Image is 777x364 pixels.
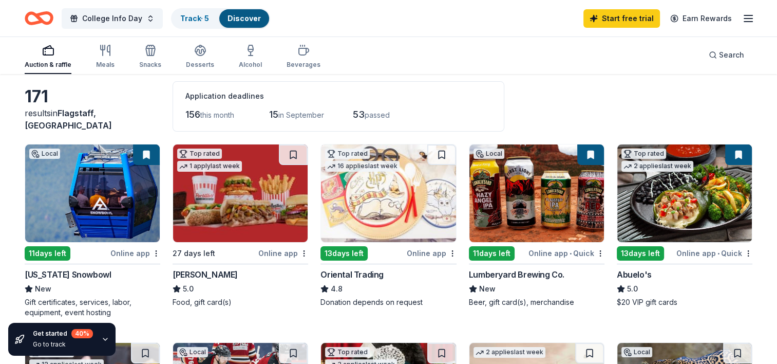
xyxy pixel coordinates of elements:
img: Image for Portillo's [173,144,308,242]
span: Flagstaff, [GEOGRAPHIC_DATA] [25,108,112,131]
button: Beverages [287,40,320,74]
span: 15 [269,109,278,120]
img: Image for Arizona Snowbowl [25,144,160,242]
a: Image for Oriental TradingTop rated16 applieslast week13days leftOnline appOriental Trading4.8Don... [320,144,456,307]
span: this month [200,111,234,119]
a: Earn Rewards [664,9,738,28]
span: • [570,249,572,258]
div: 13 days left [617,246,664,261]
span: in September [278,111,324,119]
img: Image for Oriental Trading [321,144,456,242]
div: Food, gift card(s) [173,297,308,307]
div: 2 applies last week [621,161,693,172]
img: Image for Lumberyard Brewing Co. [469,144,604,242]
div: Beer, gift card(s), merchandise [469,297,604,307]
div: 40 % [71,329,93,338]
div: Donation depends on request [320,297,456,307]
div: $20 VIP gift cards [617,297,752,307]
span: passed [365,111,390,119]
button: Auction & raffle [25,40,71,74]
div: Gift certificates, services, labor, equipment, event hosting [25,297,160,318]
div: Local [29,149,60,159]
div: 171 [25,86,160,107]
div: Desserts [186,61,214,69]
span: • [717,249,719,258]
div: Online app Quick [528,247,604,260]
div: 11 days left [469,246,515,261]
div: Oriental Trading [320,268,384,281]
a: Image for Abuelo's Top rated2 applieslast week13days leftOnline app•QuickAbuelo's5.0$20 VIP gift ... [617,144,752,307]
button: Track· 5Discover [171,8,270,29]
div: Top rated [325,149,370,159]
span: in [25,108,112,131]
div: 13 days left [320,246,368,261]
div: 16 applies last week [325,161,400,172]
button: Snacks [139,40,161,74]
div: Top rated [177,149,222,159]
span: 4.8 [331,283,343,295]
div: 1 apply last week [177,161,242,172]
a: Image for Arizona SnowbowlLocal11days leftOnline app[US_STATE] SnowbowlNewGift certificates, serv... [25,144,160,318]
img: Image for Abuelo's [617,144,752,242]
a: Image for Lumberyard Brewing Co.Local11days leftOnline app•QuickLumberyard Brewing Co.NewBeer, gi... [469,144,604,307]
div: Online app [258,247,308,260]
div: Online app [407,247,457,260]
div: [PERSON_NAME] [173,268,238,281]
div: Top rated [325,347,370,357]
div: 27 days left [173,247,215,260]
div: [US_STATE] Snowbowl [25,268,111,281]
div: Snacks [139,61,161,69]
button: College Info Day [62,8,163,29]
div: Online app Quick [676,247,752,260]
div: Local [473,149,504,159]
a: Discover [228,14,261,23]
div: Get started [33,329,93,338]
a: Track· 5 [180,14,209,23]
div: Online app [110,247,160,260]
div: 11 days left [25,246,70,261]
span: 53 [353,109,365,120]
button: Desserts [186,40,214,74]
span: New [479,283,496,295]
span: New [35,283,51,295]
a: Start free trial [583,9,660,28]
div: Alcohol [239,61,262,69]
button: Alcohol [239,40,262,74]
span: College Info Day [82,12,142,25]
div: Top rated [621,149,666,159]
button: Search [700,45,752,65]
div: Local [177,347,208,357]
div: Meals [96,61,115,69]
div: 2 applies last week [473,347,545,358]
a: Home [25,6,53,30]
div: Go to track [33,340,93,349]
div: Auction & raffle [25,61,71,69]
span: 5.0 [627,283,638,295]
a: Image for Portillo'sTop rated1 applylast week27 days leftOnline app[PERSON_NAME]5.0Food, gift car... [173,144,308,307]
div: Application deadlines [185,90,491,102]
div: Local [621,347,652,357]
span: 156 [185,109,200,120]
div: Lumberyard Brewing Co. [469,268,564,281]
span: Search [719,49,744,61]
div: Beverages [287,61,320,69]
div: Abuelo's [617,268,652,281]
button: Meals [96,40,115,74]
span: 5.0 [183,283,194,295]
div: results [25,107,160,132]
